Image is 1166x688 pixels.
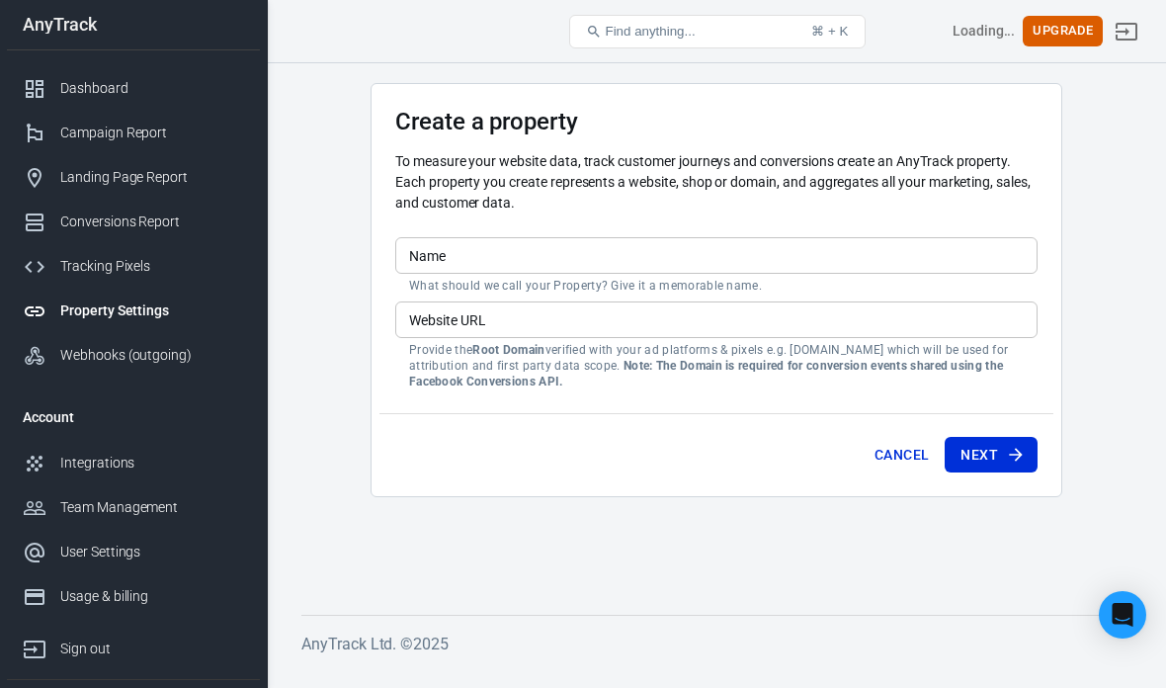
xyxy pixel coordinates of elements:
[7,289,260,333] a: Property Settings
[60,542,244,562] div: User Settings
[811,24,848,39] div: ⌘ + K
[7,333,260,378] a: Webhooks (outgoing)
[7,574,260,619] a: Usage & billing
[7,619,260,671] a: Sign out
[395,237,1038,274] input: Your Website Name
[606,24,696,39] span: Find anything...
[7,111,260,155] a: Campaign Report
[60,639,244,659] div: Sign out
[1099,591,1146,639] div: Open Intercom Messenger
[60,123,244,143] div: Campaign Report
[60,256,244,277] div: Tracking Pixels
[60,497,244,518] div: Team Management
[60,212,244,232] div: Conversions Report
[60,453,244,473] div: Integrations
[7,16,260,34] div: AnyTrack
[472,343,544,357] strong: Root Domain
[953,21,1016,42] div: Account id: <>
[395,151,1038,214] p: To measure your website data, track customer journeys and conversions create an AnyTrack property...
[301,632,1131,656] h6: AnyTrack Ltd. © 2025
[7,393,260,441] li: Account
[7,441,260,485] a: Integrations
[7,66,260,111] a: Dashboard
[60,167,244,188] div: Landing Page Report
[945,437,1038,473] button: Next
[409,278,1024,294] p: What should we call your Property? Give it a memorable name.
[60,301,244,321] div: Property Settings
[867,437,937,473] button: Cancel
[1103,8,1150,55] a: Sign out
[409,342,1024,389] p: Provide the verified with your ad platforms & pixels e.g. [DOMAIN_NAME] which will be used for at...
[7,530,260,574] a: User Settings
[409,359,1003,388] strong: Note: The Domain is required for conversion events shared using the Facebook Conversions API.
[7,155,260,200] a: Landing Page Report
[7,200,260,244] a: Conversions Report
[7,485,260,530] a: Team Management
[569,15,866,48] button: Find anything...⌘ + K
[1023,16,1103,46] button: Upgrade
[7,244,260,289] a: Tracking Pixels
[395,301,1038,338] input: example.com
[395,108,1038,135] h3: Create a property
[60,586,244,607] div: Usage & billing
[60,345,244,366] div: Webhooks (outgoing)
[60,78,244,99] div: Dashboard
